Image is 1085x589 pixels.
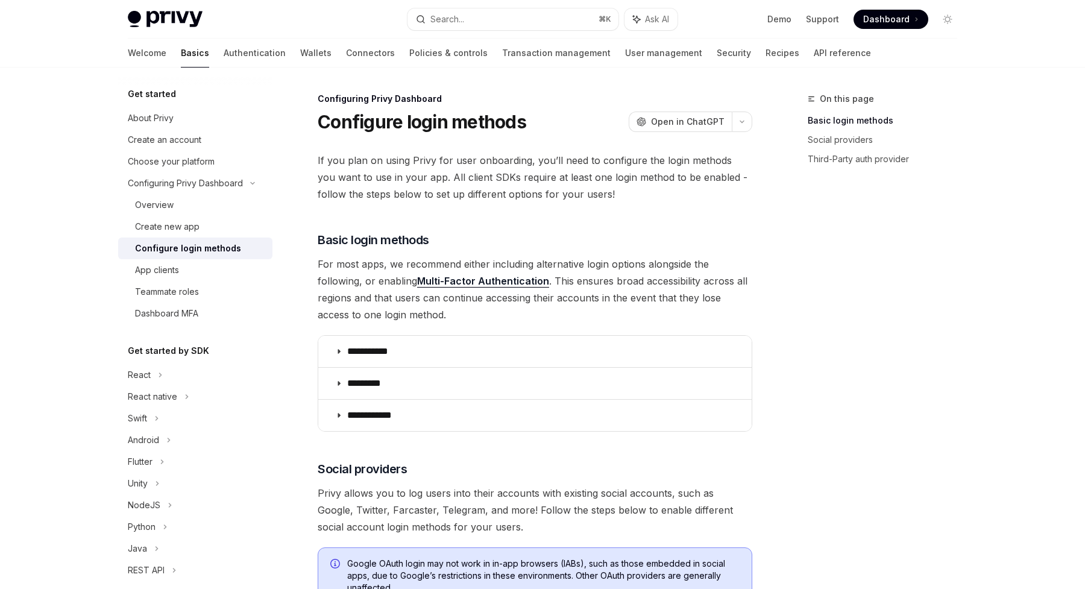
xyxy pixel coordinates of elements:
[854,10,928,29] a: Dashboard
[128,411,147,426] div: Swift
[118,107,272,129] a: About Privy
[118,194,272,216] a: Overview
[128,154,215,169] div: Choose your platform
[417,275,549,288] a: Multi-Factor Authentication
[820,92,874,106] span: On this page
[318,485,752,535] span: Privy allows you to log users into their accounts with existing social accounts, such as Google, ...
[128,39,166,68] a: Welcome
[625,39,702,68] a: User management
[128,133,201,147] div: Create an account
[808,111,967,130] a: Basic login methods
[330,559,342,571] svg: Info
[806,13,839,25] a: Support
[629,112,732,132] button: Open in ChatGPT
[651,116,725,128] span: Open in ChatGPT
[409,39,488,68] a: Policies & controls
[938,10,957,29] button: Toggle dark mode
[128,433,159,447] div: Android
[300,39,332,68] a: Wallets
[118,259,272,281] a: App clients
[128,541,147,556] div: Java
[118,281,272,303] a: Teammate roles
[318,152,752,203] span: If you plan on using Privy for user onboarding, you’ll need to configure the login methods you wa...
[224,39,286,68] a: Authentication
[318,461,407,477] span: Social providers
[599,14,611,24] span: ⌘ K
[318,93,752,105] div: Configuring Privy Dashboard
[128,87,176,101] h5: Get started
[624,8,678,30] button: Ask AI
[318,256,752,323] span: For most apps, we recommend either including alternative login options alongside the following, o...
[128,176,243,191] div: Configuring Privy Dashboard
[128,344,209,358] h5: Get started by SDK
[135,263,179,277] div: App clients
[135,306,198,321] div: Dashboard MFA
[128,11,203,28] img: light logo
[128,563,165,578] div: REST API
[346,39,395,68] a: Connectors
[407,8,618,30] button: Search...⌘K
[135,219,200,234] div: Create new app
[814,39,871,68] a: API reference
[767,13,791,25] a: Demo
[128,476,148,491] div: Unity
[128,455,153,469] div: Flutter
[318,111,526,133] h1: Configure login methods
[128,111,174,125] div: About Privy
[717,39,751,68] a: Security
[128,520,156,534] div: Python
[118,303,272,324] a: Dashboard MFA
[118,129,272,151] a: Create an account
[766,39,799,68] a: Recipes
[118,238,272,259] a: Configure login methods
[430,12,464,27] div: Search...
[135,241,241,256] div: Configure login methods
[318,232,429,248] span: Basic login methods
[128,368,151,382] div: React
[808,130,967,150] a: Social providers
[118,151,272,172] a: Choose your platform
[502,39,611,68] a: Transaction management
[645,13,669,25] span: Ask AI
[181,39,209,68] a: Basics
[135,198,174,212] div: Overview
[135,285,199,299] div: Teammate roles
[128,389,177,404] div: React native
[863,13,910,25] span: Dashboard
[118,216,272,238] a: Create new app
[128,498,160,512] div: NodeJS
[808,150,967,169] a: Third-Party auth provider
